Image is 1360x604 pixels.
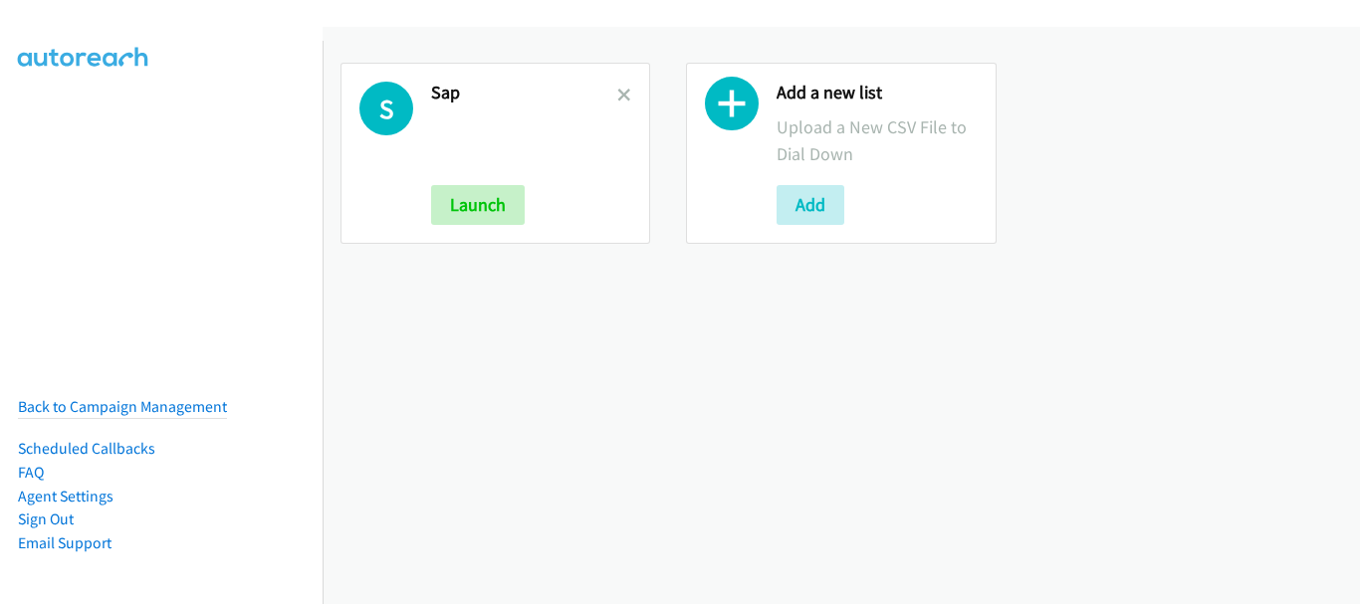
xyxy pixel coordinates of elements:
a: Scheduled Callbacks [18,439,155,458]
h1: S [359,82,413,135]
a: Sign Out [18,509,74,528]
a: FAQ [18,463,44,482]
h2: Sap [431,82,617,104]
a: Agent Settings [18,487,113,505]
h2: Add a new list [777,82,977,104]
a: Back to Campaign Management [18,397,227,416]
button: Add [777,185,844,225]
button: Launch [431,185,525,225]
a: Email Support [18,533,112,552]
p: Upload a New CSV File to Dial Down [777,113,977,167]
